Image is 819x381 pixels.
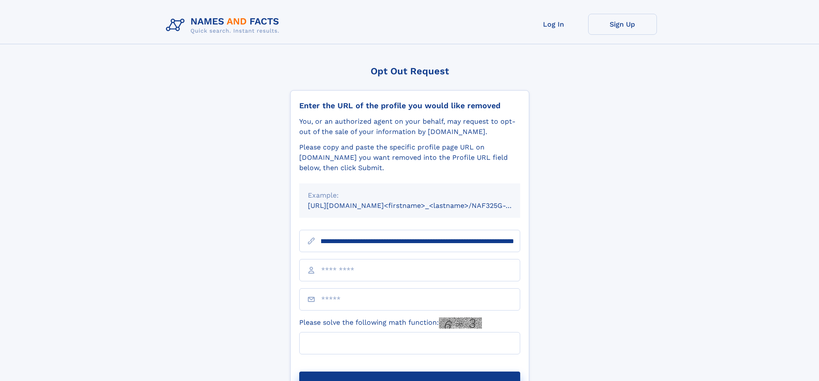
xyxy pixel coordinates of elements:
[519,14,588,35] a: Log In
[299,317,482,329] label: Please solve the following math function:
[299,101,520,110] div: Enter the URL of the profile you would like removed
[299,142,520,173] div: Please copy and paste the specific profile page URL on [DOMAIN_NAME] you want removed into the Pr...
[588,14,657,35] a: Sign Up
[163,14,286,37] img: Logo Names and Facts
[308,201,537,210] small: [URL][DOMAIN_NAME]<firstname>_<lastname>/NAF325G-xxxxxxxx
[308,190,512,201] div: Example:
[290,66,529,76] div: Opt Out Request
[299,116,520,137] div: You, or an authorized agent on your behalf, may request to opt-out of the sale of your informatio...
